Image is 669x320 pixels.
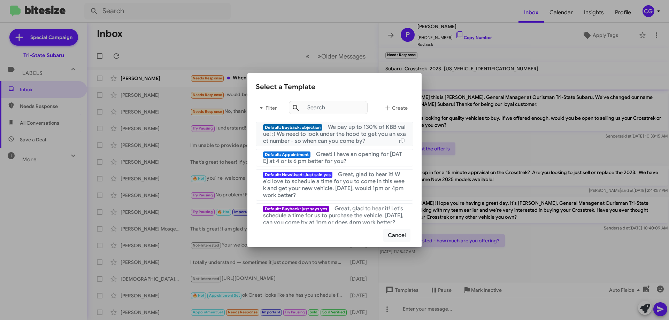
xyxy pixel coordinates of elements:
[263,151,310,158] span: Default: Appointment
[263,172,332,178] span: Default: New/Used: Just said yes
[384,102,408,114] span: Create
[263,171,405,199] span: Great, glad to hear it! We'd love to schedule a time for you to come in this week and get your ne...
[256,102,278,114] span: Filter
[256,81,413,93] div: Select a Template
[256,100,278,116] button: Filter
[263,206,329,212] span: Default: Buyback: just says yes
[289,101,368,114] input: Search
[263,124,322,131] span: Default: Buyback: objection
[263,124,406,145] span: We pay up to 130% of KBB value! :) We need to look under the hood to get you an exact number - so...
[378,100,413,116] button: Create
[263,205,403,226] span: Great, glad to hear it! Let's schedule a time for us to purchase the vehicle. [DATE], can you com...
[263,151,402,165] span: Great! I have an opening for [DATE] at 4 or is 6 pm better for you?
[383,229,410,242] button: Cancel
